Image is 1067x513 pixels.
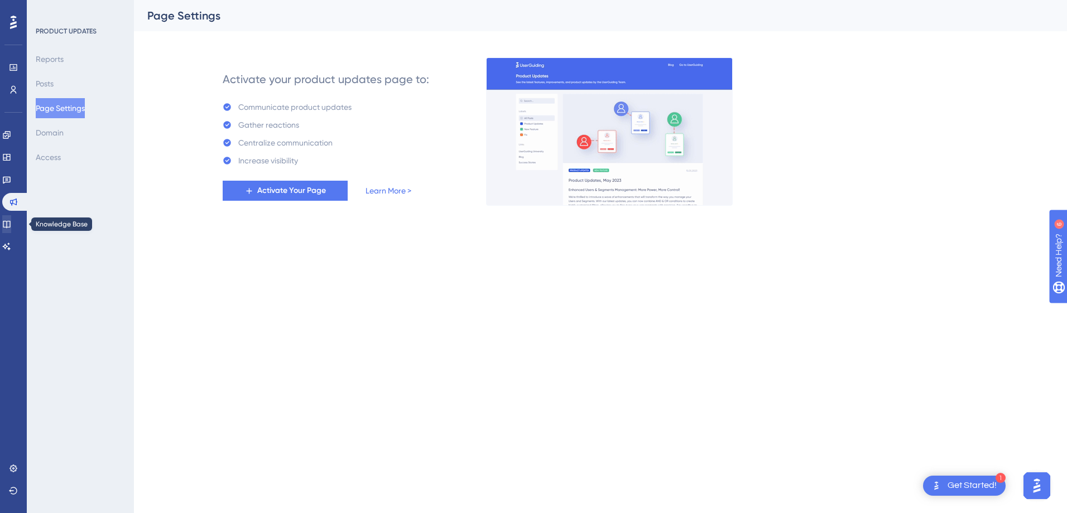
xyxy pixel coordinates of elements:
button: Page Settings [36,98,85,118]
img: 253145e29d1258e126a18a92d52e03bb.gif [486,57,733,206]
iframe: UserGuiding AI Assistant Launcher [1020,469,1054,502]
a: Learn More > [366,184,411,197]
div: Increase visibility [238,154,298,167]
span: Activate Your Page [257,184,326,197]
div: Page Settings [147,8,1026,23]
img: launcher-image-alternative-text [930,479,943,492]
div: Communicate product updates [238,100,352,114]
button: Access [36,147,61,167]
div: 1 [996,473,1006,483]
button: Posts [36,74,54,94]
div: 6 [78,6,81,14]
div: Gather reactions [238,118,299,132]
div: Activate your product updates page to: [223,71,429,87]
div: Open Get Started! checklist, remaining modules: 1 [923,476,1006,496]
span: Need Help? [26,3,70,16]
div: PRODUCT UPDATES [36,27,97,36]
button: Activate Your Page [223,181,348,201]
button: Domain [36,123,64,143]
div: Centralize communication [238,136,333,149]
div: Get Started! [948,480,997,492]
button: Reports [36,49,64,69]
